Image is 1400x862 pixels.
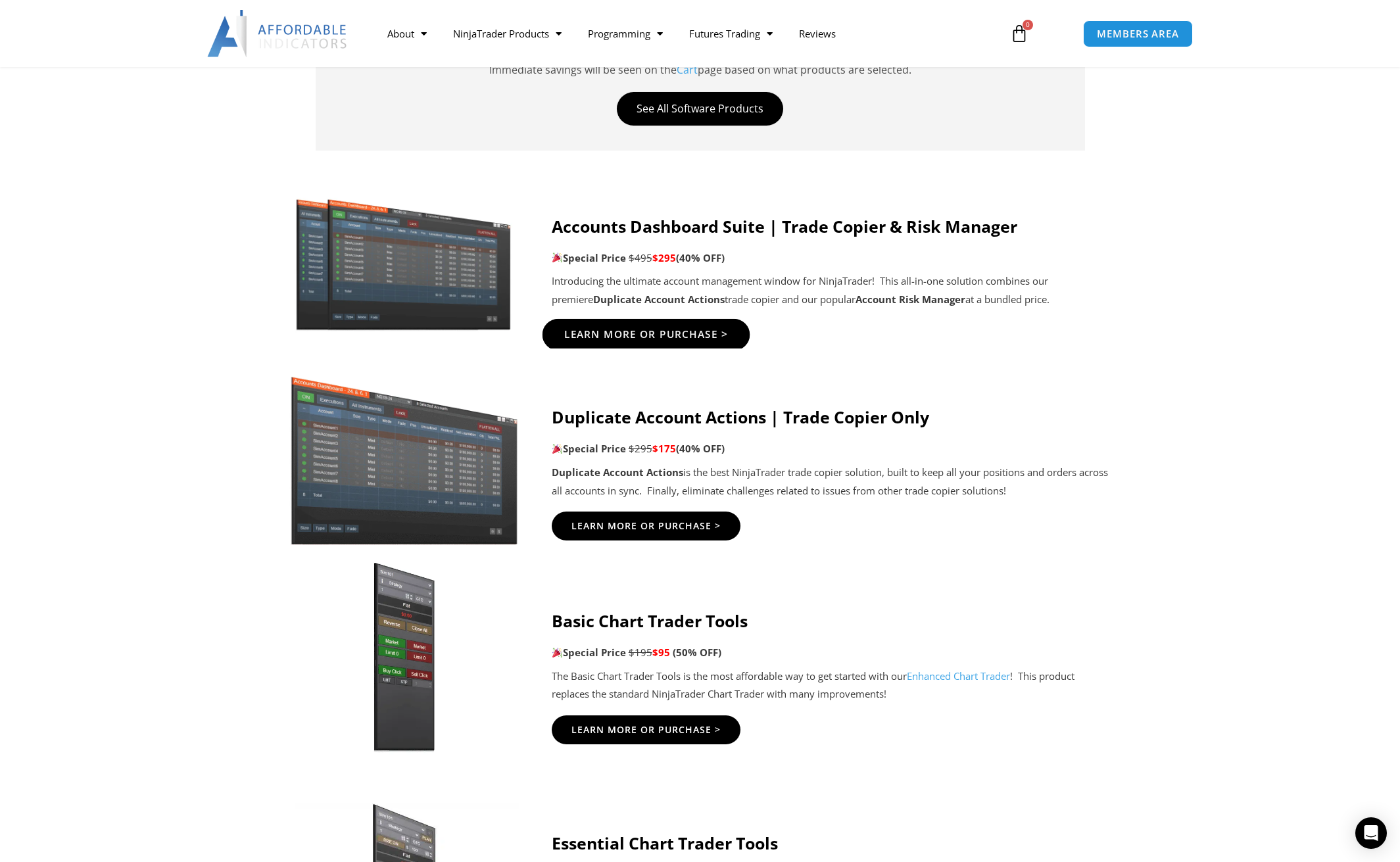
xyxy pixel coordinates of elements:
[542,319,750,350] a: Learn More Or Purchase >
[552,215,1017,237] strong: Accounts Dashboard Suite | Trade Copier & Risk Manager
[552,646,626,659] strong: Special Price
[289,559,519,756] img: BasicTools | Affordable Indicators – NinjaTrader
[617,92,783,126] a: See All Software Products
[289,193,519,333] img: Screenshot 2024-11-20 151221 | Affordable Indicators – NinjaTrader
[1083,20,1193,47] a: MEMBERS AREA
[552,715,740,744] a: Learn More Or Purchase >
[676,18,786,49] a: Futures Trading
[552,252,562,262] img: 🎉
[629,442,652,455] span: $295
[552,444,562,454] img: 🎉
[552,251,626,264] strong: Special Price
[629,646,652,659] span: $195
[552,466,683,479] strong: Duplicate Account Actions
[552,667,1111,704] p: The Basic Chart Trader Tools is the most affordable way to get started with our ! This product re...
[571,521,721,531] span: Learn More Or Purchase >
[676,251,725,264] b: (40% OFF)
[552,648,562,658] img: 🎉
[552,442,626,455] strong: Special Price
[1023,20,1033,30] span: 0
[593,293,725,306] strong: Duplicate Account Actions
[207,10,349,57] img: LogoAI | Affordable Indicators – NinjaTrader
[552,832,778,854] strong: Essential Chart Trader Tools
[552,610,748,632] strong: Basic Chart Trader Tools
[552,512,740,540] a: Learn More Or Purchase >
[652,646,670,659] span: $95
[856,293,965,306] strong: Account Risk Manager
[652,251,676,264] span: $295
[990,14,1048,53] a: 0
[552,464,1111,500] p: is the best NinjaTrader trade copier solution, built to keep all your positions and orders across...
[1355,817,1387,849] div: Open Intercom Messenger
[677,62,698,77] a: Cart
[564,330,728,340] span: Learn More Or Purchase >
[289,362,519,545] img: Screenshot 2024-08-26 15414455555 | Affordable Indicators – NinjaTrader
[552,407,1111,427] h4: Duplicate Account Actions | Trade Copier Only
[676,442,725,455] b: (40% OFF)
[1097,29,1179,39] span: MEMBERS AREA
[440,18,575,49] a: NinjaTrader Products
[652,442,676,455] span: $175
[552,272,1111,309] p: Introducing the ultimate account management window for NinjaTrader! This all-in-one solution comb...
[907,669,1010,682] a: Enhanced Chart Trader
[786,18,849,49] a: Reviews
[575,18,676,49] a: Programming
[374,18,440,49] a: About
[374,18,995,49] nav: Menu
[629,251,652,264] span: $495
[571,725,721,734] span: Learn More Or Purchase >
[673,646,721,659] span: (50% OFF)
